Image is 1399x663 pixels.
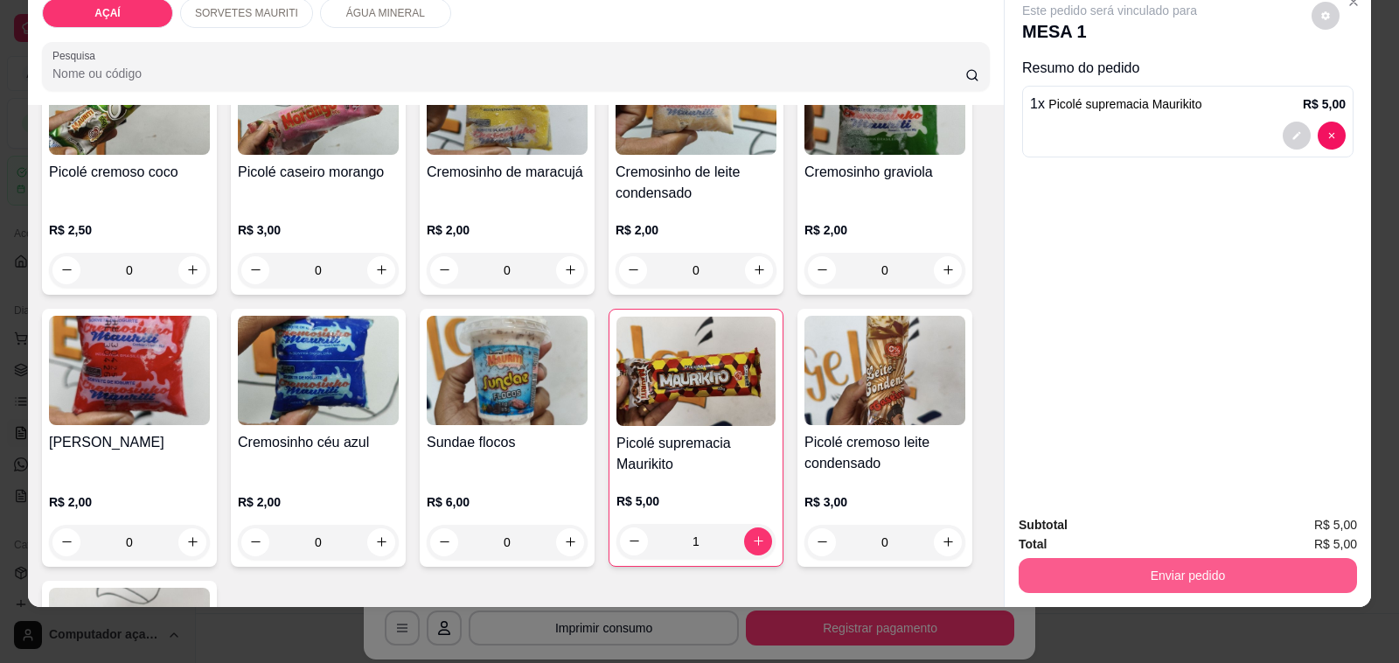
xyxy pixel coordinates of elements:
button: decrease-product-quantity [808,528,836,556]
button: increase-product-quantity [367,256,395,284]
button: increase-product-quantity [556,256,584,284]
button: increase-product-quantity [178,528,206,556]
button: decrease-product-quantity [619,256,647,284]
button: increase-product-quantity [744,527,772,555]
label: Pesquisa [52,48,101,63]
p: R$ 2,00 [616,221,776,239]
button: decrease-product-quantity [52,256,80,284]
h4: Picolé supremacia Maurikito [616,433,776,475]
button: decrease-product-quantity [430,256,458,284]
p: R$ 6,00 [427,493,588,511]
h4: Picolé cremoso coco [49,162,210,183]
button: decrease-product-quantity [620,527,648,555]
h4: Sundae flocos [427,432,588,453]
img: product-image [49,316,210,425]
h4: [PERSON_NAME] [49,432,210,453]
p: R$ 2,00 [427,221,588,239]
button: decrease-product-quantity [241,528,269,556]
button: decrease-product-quantity [1318,122,1346,150]
img: product-image [238,316,399,425]
button: increase-product-quantity [556,528,584,556]
h4: Cremosinho graviola [804,162,965,183]
button: decrease-product-quantity [430,528,458,556]
p: ÁGUA MINERAL [346,6,425,20]
p: AÇAÍ [94,6,120,20]
img: product-image [427,316,588,425]
p: 1 x [1030,94,1201,115]
h4: Cremosinho de leite condensado [616,162,776,204]
p: Este pedido será vinculado para [1022,2,1197,19]
button: increase-product-quantity [934,256,962,284]
h4: Picolé cremoso leite condensado [804,432,965,474]
h4: Cremosinho céu azul [238,432,399,453]
p: MESA 1 [1022,19,1197,44]
h4: Cremosinho de maracujá [427,162,588,183]
p: R$ 3,00 [804,493,965,511]
p: R$ 2,00 [804,221,965,239]
h4: Picolé caseiro morango [238,162,399,183]
p: R$ 5,00 [1303,95,1346,113]
button: decrease-product-quantity [52,528,80,556]
p: SORVETES MAURITI [195,6,298,20]
p: R$ 3,00 [238,221,399,239]
input: Pesquisa [52,65,965,82]
span: R$ 5,00 [1314,515,1357,534]
strong: Total [1019,537,1047,551]
p: Resumo do pedido [1022,58,1354,79]
button: increase-product-quantity [178,256,206,284]
button: Enviar pedido [1019,558,1357,593]
img: product-image [804,316,965,425]
button: increase-product-quantity [934,528,962,556]
button: decrease-product-quantity [1283,122,1311,150]
strong: Subtotal [1019,518,1068,532]
img: product-image [616,317,776,426]
span: Picolé supremacia Maurikito [1048,97,1201,111]
p: R$ 2,50 [49,221,210,239]
button: decrease-product-quantity [1312,2,1340,30]
p: R$ 2,00 [238,493,399,511]
span: R$ 5,00 [1314,534,1357,554]
button: increase-product-quantity [745,256,773,284]
button: decrease-product-quantity [808,256,836,284]
p: R$ 5,00 [616,492,776,510]
button: decrease-product-quantity [241,256,269,284]
button: increase-product-quantity [367,528,395,556]
p: R$ 2,00 [49,493,210,511]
